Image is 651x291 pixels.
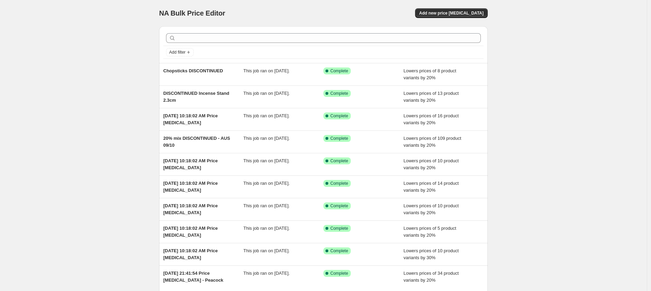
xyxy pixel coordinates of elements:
[163,68,223,73] span: Chopsticks DISCONTINUED
[244,158,290,163] span: This job ran on [DATE].
[163,91,229,103] span: DISCONTINUED Incense Stand 2.3cm
[159,9,225,17] span: NA Bulk Price Editor
[163,271,223,283] span: [DATE] 21:41:54 Price [MEDICAL_DATA] - Peacock
[404,181,459,193] span: Lowers prices of 14 product variants by 20%
[404,136,461,148] span: Lowers prices of 109 product variants by 20%
[330,68,348,74] span: Complete
[404,271,459,283] span: Lowers prices of 34 product variants by 20%
[330,226,348,231] span: Complete
[244,181,290,186] span: This job ran on [DATE].
[163,248,218,260] span: [DATE] 10:18:02 AM Price [MEDICAL_DATA]
[244,271,290,276] span: This job ran on [DATE].
[163,203,218,215] span: [DATE] 10:18:02 AM Price [MEDICAL_DATA]
[404,226,456,238] span: Lowers prices of 5 product variants by 20%
[244,203,290,208] span: This job ran on [DATE].
[163,113,218,125] span: [DATE] 10:18:02 AM Price [MEDICAL_DATA]
[244,91,290,96] span: This job ran on [DATE].
[330,248,348,254] span: Complete
[330,271,348,276] span: Complete
[415,8,488,18] button: Add new price [MEDICAL_DATA]
[419,10,484,16] span: Add new price [MEDICAL_DATA]
[330,158,348,164] span: Complete
[163,226,218,238] span: [DATE] 10:18:02 AM Price [MEDICAL_DATA]
[404,248,459,260] span: Lowers prices of 10 product variants by 30%
[163,136,230,148] span: 20% mix DISCONTINUED - AUS 09/10
[330,113,348,119] span: Complete
[330,181,348,186] span: Complete
[404,158,459,170] span: Lowers prices of 10 product variants by 20%
[244,113,290,118] span: This job ran on [DATE].
[330,203,348,209] span: Complete
[404,203,459,215] span: Lowers prices of 10 product variants by 20%
[244,226,290,231] span: This job ran on [DATE].
[404,68,456,80] span: Lowers prices of 8 product variants by 20%
[404,91,459,103] span: Lowers prices of 13 product variants by 20%
[244,68,290,73] span: This job ran on [DATE].
[404,113,459,125] span: Lowers prices of 16 product variants by 20%
[163,158,218,170] span: [DATE] 10:18:02 AM Price [MEDICAL_DATA]
[330,91,348,96] span: Complete
[163,181,218,193] span: [DATE] 10:18:02 AM Price [MEDICAL_DATA]
[166,48,194,56] button: Add filter
[169,49,185,55] span: Add filter
[330,136,348,141] span: Complete
[244,248,290,253] span: This job ran on [DATE].
[244,136,290,141] span: This job ran on [DATE].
